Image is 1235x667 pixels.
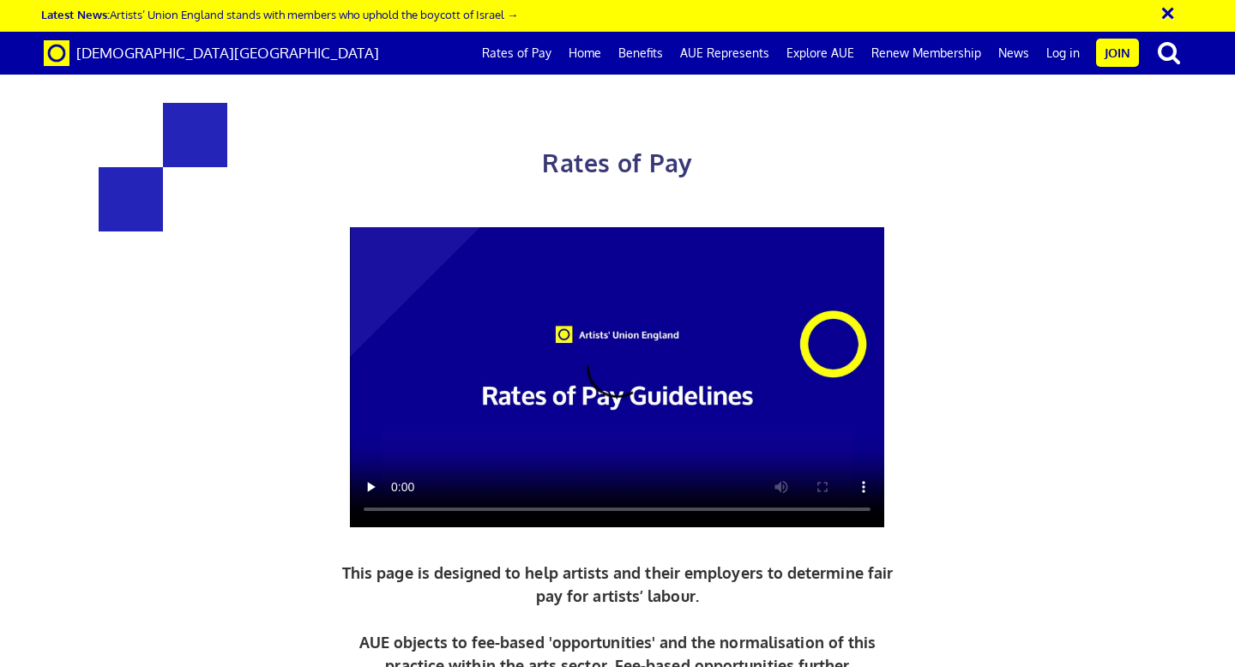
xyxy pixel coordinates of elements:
[31,32,392,75] a: Brand [DEMOGRAPHIC_DATA][GEOGRAPHIC_DATA]
[1038,32,1088,75] a: Log in
[672,32,778,75] a: AUE Represents
[1096,39,1139,67] a: Join
[1142,34,1196,70] button: search
[610,32,672,75] a: Benefits
[560,32,610,75] a: Home
[41,7,518,21] a: Latest News:Artists’ Union England stands with members who uphold the boycott of Israel →
[473,32,560,75] a: Rates of Pay
[542,147,692,178] span: Rates of Pay
[778,32,863,75] a: Explore AUE
[863,32,990,75] a: Renew Membership
[990,32,1038,75] a: News
[41,7,110,21] strong: Latest News:
[76,44,379,62] span: [DEMOGRAPHIC_DATA][GEOGRAPHIC_DATA]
